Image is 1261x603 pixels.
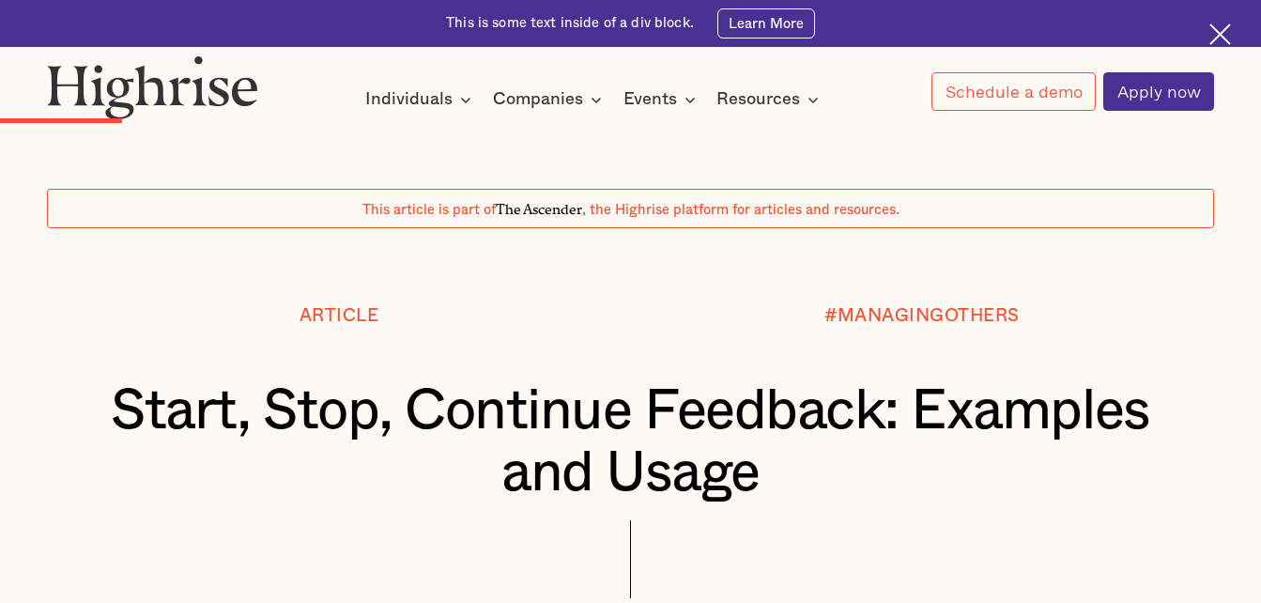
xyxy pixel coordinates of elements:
[582,203,900,217] span: , the Highrise platform for articles and resources.
[493,88,583,111] div: Companies
[716,88,800,111] div: Resources
[446,14,694,33] div: This is some text inside of a div block.
[1209,23,1231,45] img: Cross icon
[716,88,824,111] div: Resources
[365,88,477,111] div: Individuals
[47,55,258,119] img: Highrise logo
[300,307,379,327] div: Article
[623,88,701,111] div: Events
[493,88,607,111] div: Companies
[623,88,677,111] div: Events
[365,88,453,111] div: Individuals
[931,72,1095,111] a: Schedule a demo
[96,381,1165,505] h1: Start, Stop, Continue Feedback: Examples and Usage
[1103,72,1213,111] a: Apply now
[717,8,815,39] a: Learn More
[496,198,582,215] span: The Ascender
[362,203,496,217] span: This article is part of
[824,307,1020,327] div: #MANAGINGOTHERS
